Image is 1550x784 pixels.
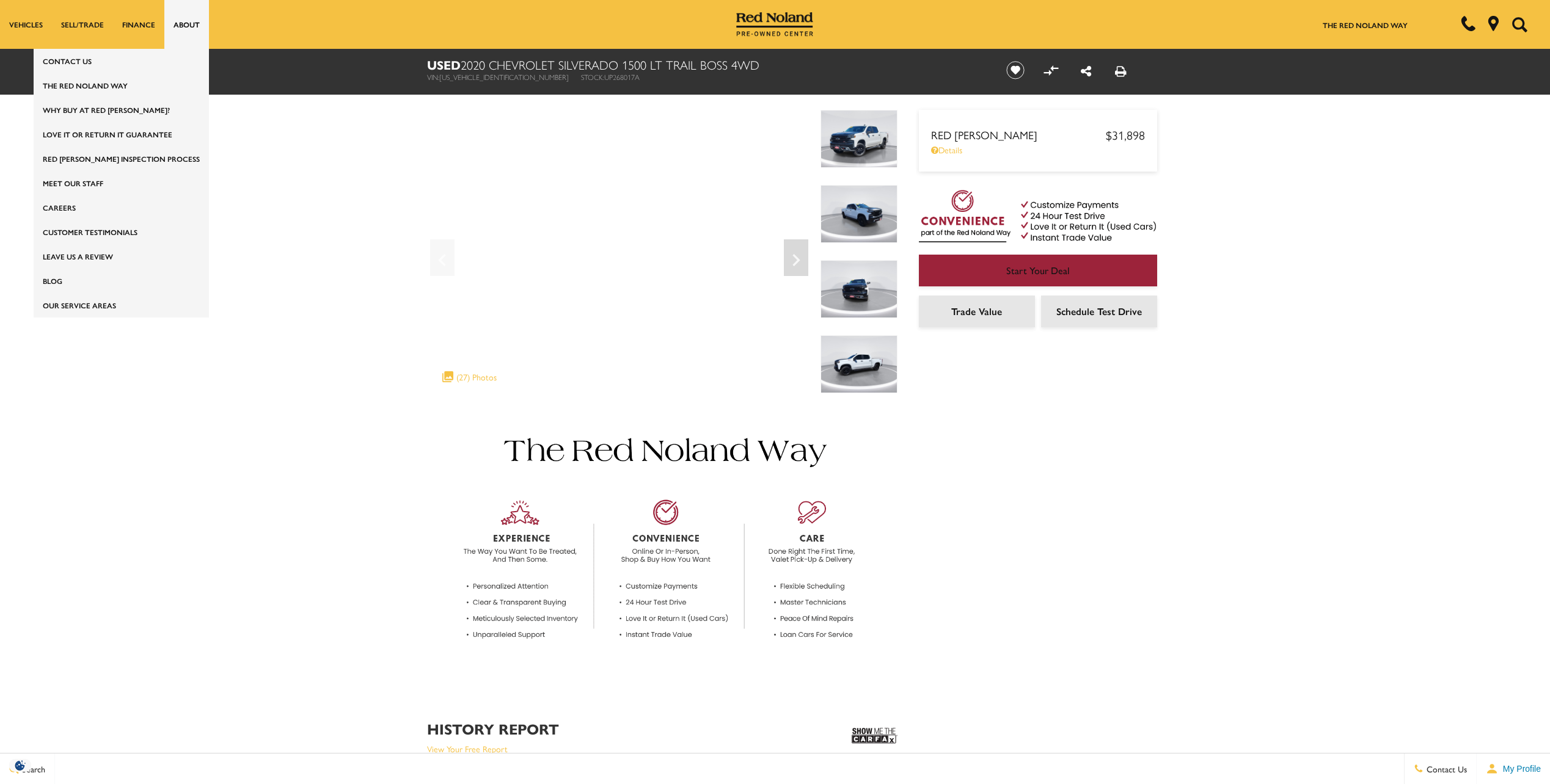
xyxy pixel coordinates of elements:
a: The Red Noland Way [1323,20,1408,31]
span: VIN: [427,71,439,82]
a: Our Service Areas [34,293,209,318]
div: Next [784,239,808,276]
img: Used 2020 Summit White Chevrolet LT Trail Boss image 4 [821,335,897,393]
h2: History Report [427,720,559,736]
span: Red [PERSON_NAME] [931,127,1106,142]
button: Compare Vehicle [1042,61,1060,79]
a: Contact Us [34,49,209,73]
a: Trade Value [919,296,1035,327]
a: Love It or Return It Guarantee [34,122,209,147]
a: Leave Us A Review [34,244,209,269]
img: Used 2020 Summit White Chevrolet LT Trail Boss image 3 [821,260,897,318]
span: Start Your Deal [1006,263,1070,277]
a: Red [PERSON_NAME] $31,898 [931,126,1145,143]
a: Schedule Test Drive [1041,296,1157,327]
span: UP268017A [604,71,640,82]
a: Blog [34,269,209,293]
a: The Red Noland Way [34,73,209,98]
div: (27) Photos [436,365,503,389]
strong: Used [427,56,461,73]
a: Careers [34,195,209,220]
h1: 2020 Chevrolet Silverado 1500 LT Trail Boss 4WD [427,58,986,71]
button: Open the search field [1507,1,1532,48]
a: Why Buy at Red [PERSON_NAME]? [34,98,209,122]
span: Trade Value [951,304,1002,318]
span: $31,898 [1106,126,1145,143]
a: Red [PERSON_NAME] Inspection Process [34,147,209,171]
iframe: Interactive Walkaround/Photo gallery of the vehicle/product [427,110,811,398]
img: Show me the Carfax [852,720,897,751]
span: Stock: [581,71,604,82]
a: Print this Used 2020 Chevrolet Silverado 1500 LT Trail Boss 4WD [1115,62,1127,79]
img: Opt-Out Icon [6,759,34,772]
a: View Your Free Report [427,742,508,755]
button: Save vehicle [1002,60,1029,80]
img: Red Noland Pre-Owned [736,12,813,37]
span: Contact Us [1424,763,1467,775]
img: Used 2020 Summit White Chevrolet LT Trail Boss image 1 [821,110,897,168]
img: Used 2020 Summit White Chevrolet LT Trail Boss image 2 [821,185,897,243]
span: Schedule Test Drive [1056,304,1142,318]
a: Details [931,143,1145,156]
span: [US_VEHICLE_IDENTIFICATION_NUMBER] [439,71,569,82]
a: Share this Used 2020 Chevrolet Silverado 1500 LT Trail Boss 4WD [1081,62,1091,79]
a: Start Your Deal [919,255,1157,286]
section: Click to Open Cookie Consent Modal [6,759,34,772]
a: Red Noland Pre-Owned [736,16,813,29]
span: My Profile [1498,764,1541,774]
button: Open user profile menu [1477,753,1550,784]
a: Meet Our Staff [34,171,209,195]
a: Customer Testimonials [34,220,209,244]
